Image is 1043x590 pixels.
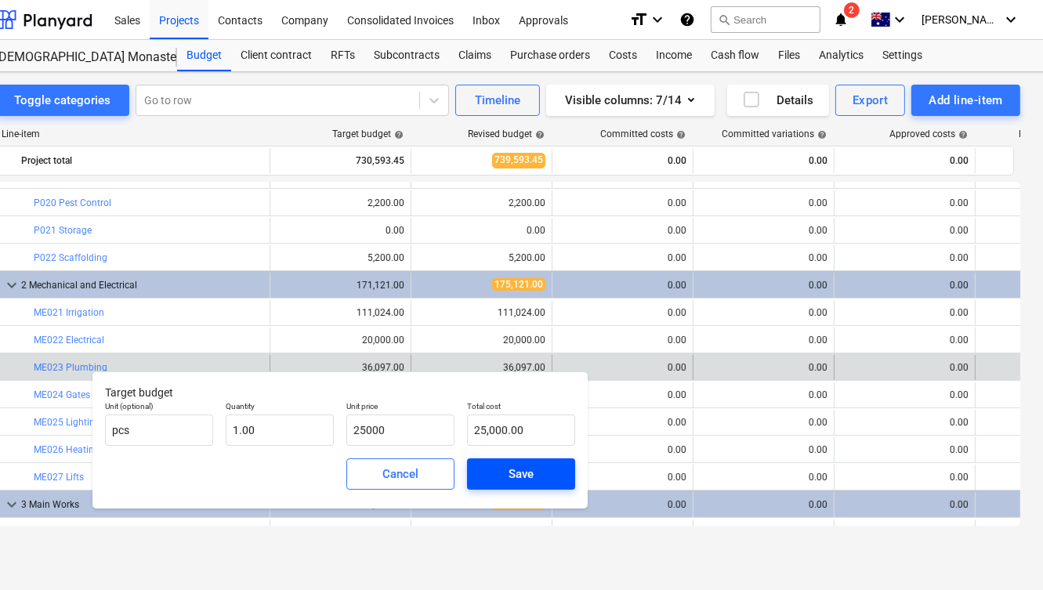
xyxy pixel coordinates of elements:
[911,85,1020,116] button: Add line-item
[34,389,90,400] a: ME024 Gates
[34,252,107,263] a: P022 Scaffolding
[492,153,545,168] span: 739,593.45
[722,128,827,139] div: Committed variations
[177,40,231,71] a: Budget
[711,6,820,33] button: Search
[853,90,889,110] div: Export
[841,307,969,318] div: 0.00
[769,40,809,71] a: Files
[346,401,455,414] p: Unit price
[700,417,828,428] div: 0.00
[34,307,104,318] a: ME021 Irrigation
[841,389,969,400] div: 0.00
[700,389,828,400] div: 0.00
[21,148,263,173] div: Project total
[277,280,404,291] div: 171,121.00
[841,252,969,263] div: 0.00
[701,40,769,71] a: Cash flow
[929,90,1003,110] div: Add line-item
[21,273,263,298] div: 2 Mechanical and Electrical
[559,307,686,318] div: 0.00
[34,197,111,208] a: P020 Pest Control
[527,225,545,236] div: 0.00
[700,335,828,346] div: 0.00
[700,197,828,208] div: 0.00
[2,276,21,295] span: keyboard_arrow_down
[449,40,501,71] a: Claims
[391,130,404,139] span: help
[559,499,686,510] div: 0.00
[559,280,686,291] div: 0.00
[492,278,545,291] span: 175,121.00
[468,128,545,139] div: Revised budget
[277,362,404,373] div: 36,097.00
[467,401,575,414] p: Total cost
[673,130,686,139] span: help
[646,40,701,71] a: Income
[532,130,545,139] span: help
[559,252,686,263] div: 0.00
[368,252,404,263] div: 5,200.00
[844,2,860,18] span: 2
[559,362,686,373] div: 0.00
[21,492,263,517] div: 3 Main Works
[559,417,686,428] div: 0.00
[700,252,828,263] div: 0.00
[742,90,813,110] div: Details
[559,335,686,346] div: 0.00
[509,197,545,208] div: 2,200.00
[498,307,545,318] div: 111,024.00
[559,389,686,400] div: 0.00
[841,499,969,510] div: 0.00
[14,90,110,110] div: Toggle categories
[841,148,969,173] div: 0.00
[679,10,695,29] i: Knowledge base
[599,40,646,71] a: Costs
[700,280,828,291] div: 0.00
[965,515,1043,590] iframe: Chat Widget
[833,10,849,29] i: notifications
[700,362,828,373] div: 0.00
[364,40,449,71] a: Subcontracts
[105,401,213,414] p: Unit (optional)
[34,444,154,455] a: ME026 Heating and Cooling
[889,128,968,139] div: Approved costs
[718,13,730,26] span: search
[559,225,686,236] div: 0.00
[629,10,648,29] i: format_size
[700,307,828,318] div: 0.00
[357,307,404,318] div: 111,024.00
[501,40,599,71] a: Purchase orders
[503,335,545,346] div: 20,000.00
[841,362,969,373] div: 0.00
[841,417,969,428] div: 0.00
[382,464,418,484] div: Cancel
[34,472,84,483] a: ME027 Lifts
[727,85,829,116] button: Details
[559,472,686,483] div: 0.00
[231,40,321,71] div: Client contract
[2,495,21,514] span: keyboard_arrow_down
[700,444,828,455] div: 0.00
[467,458,575,490] button: Save
[955,130,968,139] span: help
[34,417,100,428] a: ME025 Lighting
[814,130,827,139] span: help
[809,40,873,71] div: Analytics
[700,472,828,483] div: 0.00
[226,401,334,414] p: Quantity
[546,85,715,116] button: Visible columns:7/14
[321,40,364,71] a: RFTs
[362,335,404,346] div: 20,000.00
[841,444,969,455] div: 0.00
[700,225,828,236] div: 0.00
[873,40,932,71] a: Settings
